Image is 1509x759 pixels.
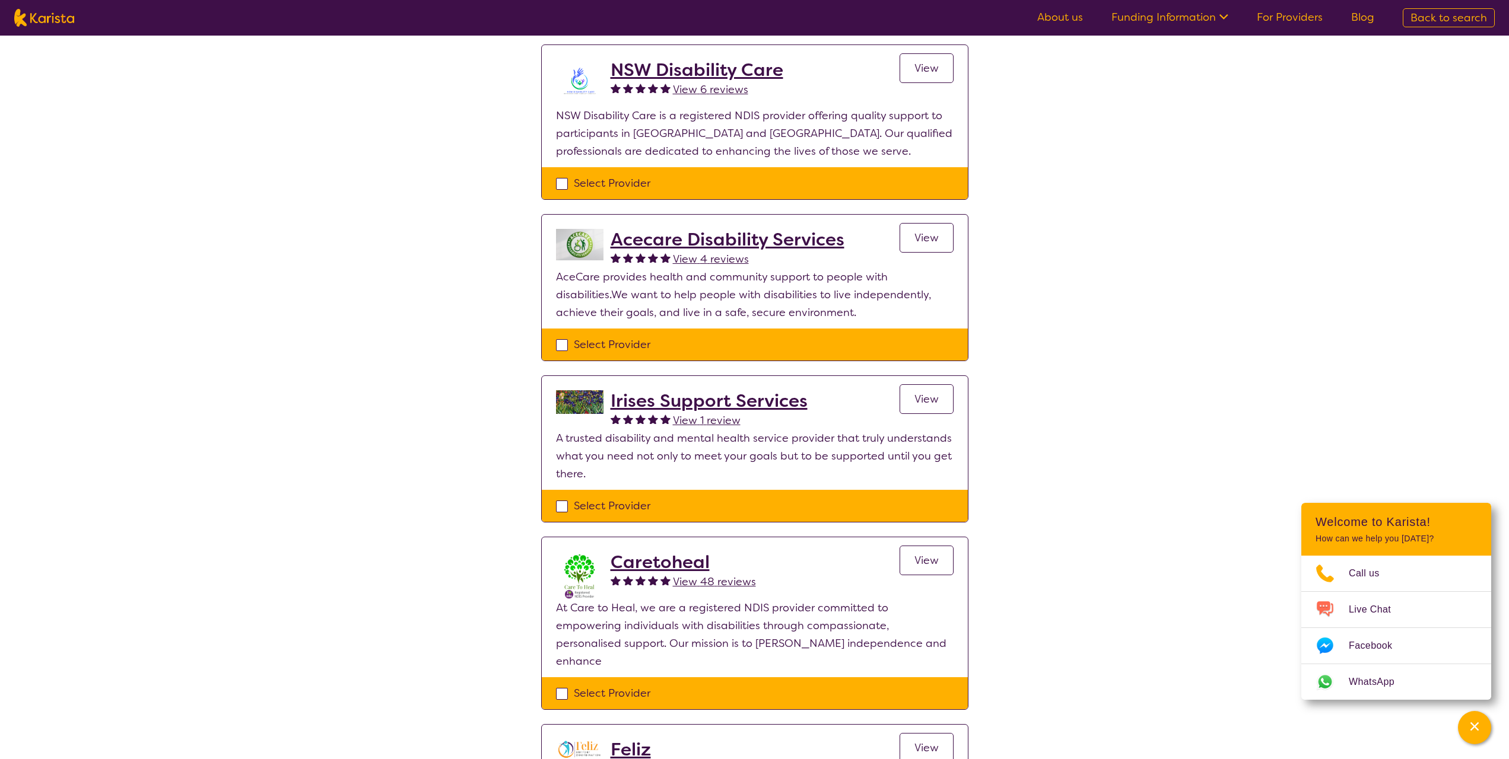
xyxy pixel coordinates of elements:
img: fullstar [636,253,646,263]
img: fullstar [660,414,671,424]
img: fullstar [636,414,646,424]
img: fullstar [648,83,658,93]
p: How can we help you [DATE]? [1316,534,1477,544]
a: Blog [1351,10,1374,24]
p: A trusted disability and mental health service provider that truly understands what you need not ... [556,429,954,483]
span: View [914,741,939,755]
img: ygzmrtobtrewhewwniw4.jpg [556,229,603,260]
img: fullstar [611,414,621,424]
span: View [914,231,939,245]
span: View 4 reviews [673,252,749,266]
img: fullstar [611,575,621,585]
span: View 48 reviews [673,575,756,589]
a: View 1 review [673,412,741,429]
img: fullstar [648,253,658,263]
img: bveqlmrdxdvqu3rwwcov.jpg [556,390,603,414]
img: fullstar [611,253,621,263]
div: Channel Menu [1301,503,1491,700]
a: NSW Disability Care [611,59,783,81]
img: fifdclh21cdpqh6n8vkb.png [556,59,603,107]
a: Funding Information [1111,10,1228,24]
span: Call us [1349,565,1394,582]
a: Back to search [1403,8,1495,27]
a: View 6 reviews [673,81,748,98]
a: Web link opens in a new tab. [1301,664,1491,700]
a: Irises Support Services [611,390,808,412]
span: View [914,61,939,75]
h2: Welcome to Karista! [1316,515,1477,529]
span: Facebook [1349,637,1406,655]
a: View 48 reviews [673,573,756,591]
img: fullstar [648,414,658,424]
a: Caretoheal [611,551,756,573]
span: Live Chat [1349,601,1405,618]
p: AceCare provides health and community support to people with disabilities.We want to help people ... [556,268,954,321]
span: View [914,553,939,567]
a: View [900,53,954,83]
a: About us [1037,10,1083,24]
img: fullstar [636,83,646,93]
span: Back to search [1410,11,1487,25]
img: fullstar [623,253,633,263]
a: View [900,223,954,253]
img: fullstar [623,83,633,93]
img: rblhnbyfiffz8g3ljsoj.png [556,739,603,758]
ul: Choose channel [1301,556,1491,700]
button: Channel Menu [1458,711,1491,744]
img: fullstar [660,253,671,263]
img: Karista logo [14,9,74,27]
a: For Providers [1257,10,1323,24]
p: At Care to Heal, we are a registered NDIS provider committed to empowering individuals with disab... [556,599,954,670]
a: View [900,384,954,414]
img: x8xkzxtsmjra3bp2ouhm.png [556,551,603,599]
img: fullstar [623,414,633,424]
span: WhatsApp [1349,673,1409,691]
img: fullstar [611,83,621,93]
img: fullstar [636,575,646,585]
p: NSW Disability Care is a registered NDIS provider offering quality support to participants in [GE... [556,107,954,160]
span: View [914,392,939,406]
a: View 4 reviews [673,250,749,268]
img: fullstar [648,575,658,585]
img: fullstar [660,83,671,93]
a: Acecare Disability Services [611,229,844,250]
a: View [900,546,954,575]
span: View 1 review [673,413,741,428]
img: fullstar [660,575,671,585]
img: fullstar [623,575,633,585]
span: View 6 reviews [673,82,748,97]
